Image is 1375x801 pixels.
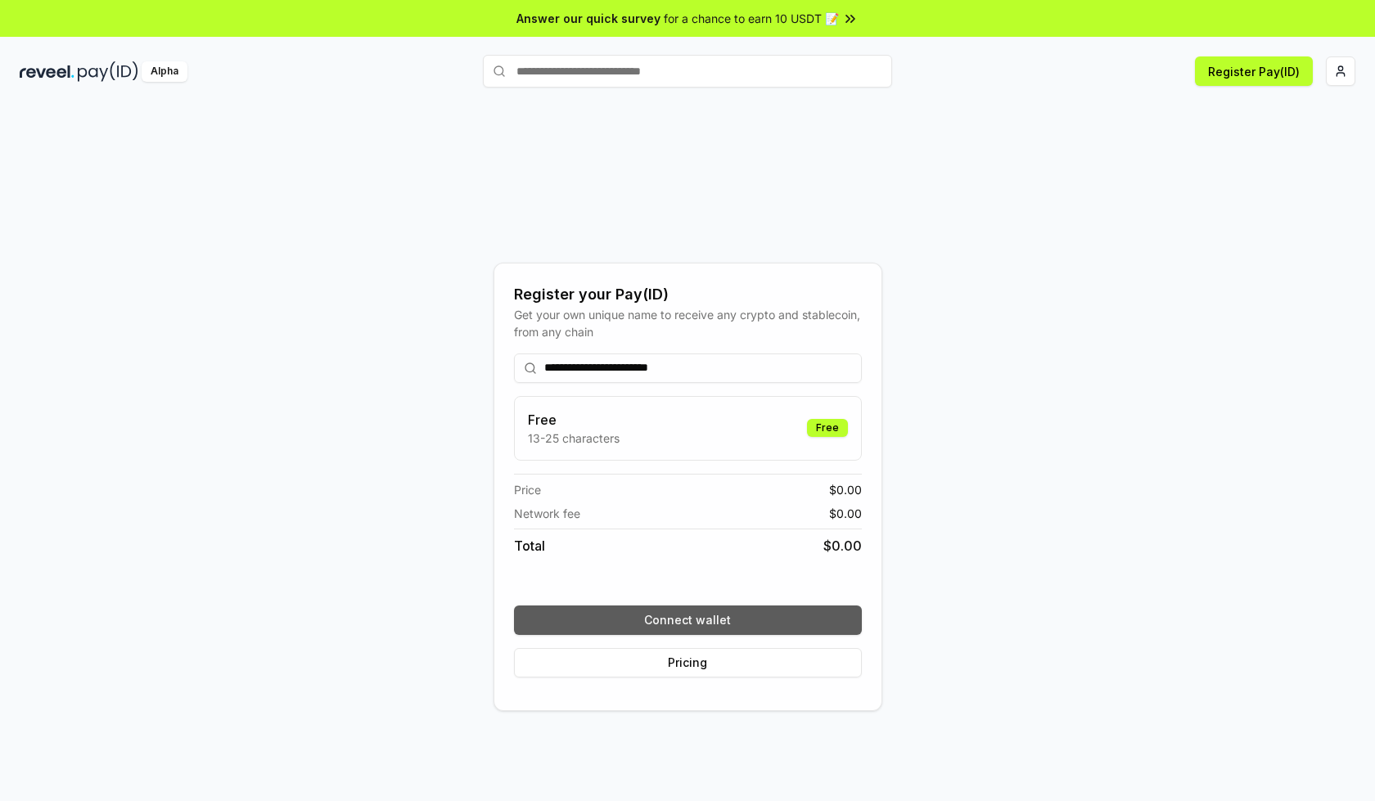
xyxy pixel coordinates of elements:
button: Pricing [514,648,862,677]
span: Answer our quick survey [516,10,660,27]
button: Connect wallet [514,605,862,635]
span: $ 0.00 [829,481,862,498]
span: for a chance to earn 10 USDT 📝 [664,10,839,27]
button: Register Pay(ID) [1195,56,1313,86]
div: Alpha [142,61,187,82]
h3: Free [528,410,620,430]
span: Total [514,536,545,556]
img: pay_id [78,61,138,82]
div: Get your own unique name to receive any crypto and stablecoin, from any chain [514,306,862,340]
img: reveel_dark [20,61,74,82]
span: $ 0.00 [829,505,862,522]
div: Register your Pay(ID) [514,283,862,306]
div: Free [807,419,848,437]
p: 13-25 characters [528,430,620,447]
span: Price [514,481,541,498]
span: Network fee [514,505,580,522]
span: $ 0.00 [823,536,862,556]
